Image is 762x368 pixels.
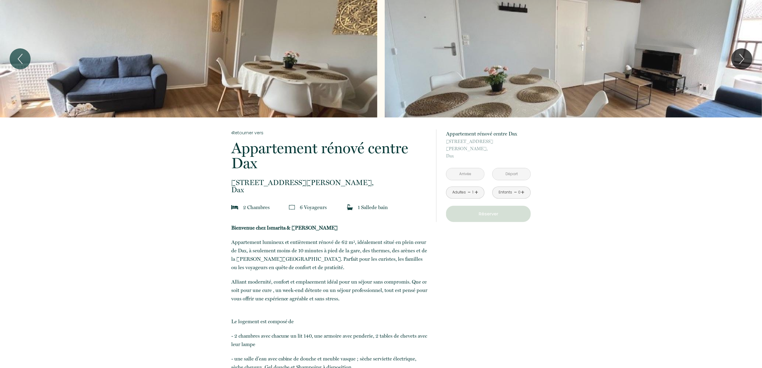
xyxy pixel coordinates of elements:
[472,190,475,195] div: 1
[446,138,531,160] p: Dax
[231,225,338,231] strong: Bienvenue chez Ismarita & [PERSON_NAME]
[446,129,531,138] p: Appartement rénové centre Dax
[231,141,428,171] p: Appartement rénové centre Dax
[452,190,466,195] div: Adultes
[268,204,270,210] span: s
[231,129,428,136] a: Retourner vers
[243,203,270,211] p: 2 Chambre
[493,168,530,180] input: Départ
[358,203,388,211] p: 1 Salle de bain
[231,238,428,272] p: Appartement lumineux et entièrement rénové de 62 m², idéalement situé en plein cœur de Dax, à seu...
[468,188,471,197] a: -
[231,179,428,186] span: [STREET_ADDRESS][PERSON_NAME],
[521,188,524,197] a: +
[446,206,531,222] button: Réserver
[475,188,478,197] a: +
[10,48,31,69] button: Previous
[499,190,512,195] div: Enfants
[231,179,428,193] p: Dax
[231,332,428,348] p: - 2 chambres avec chacune un lit 140, une armoire avec penderie, 2 tables de chevets avec leur lampe
[325,204,327,210] span: s
[446,138,531,152] span: [STREET_ADDRESS][PERSON_NAME],
[514,188,517,197] a: -
[731,48,752,69] button: Next
[446,168,484,180] input: Arrivée
[518,190,521,195] div: 0
[231,278,428,303] p: Alliant modernité, confort et emplacement idéal pour un séjour sans compromis. Que ce soit pour u...
[448,210,529,217] p: Réserver
[300,203,327,211] p: 6 Voyageur
[289,204,295,210] img: guests
[231,317,428,326] p: Le logement est composé de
